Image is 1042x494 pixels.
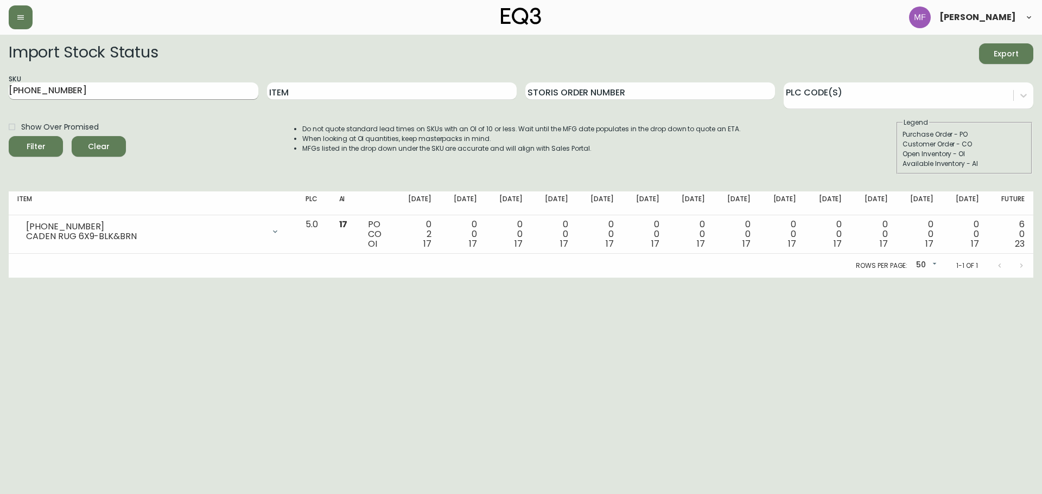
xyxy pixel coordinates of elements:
div: 0 2 [403,220,431,249]
th: [DATE] [668,191,714,215]
span: Clear [80,140,117,153]
div: 0 0 [768,220,796,249]
div: 0 0 [586,220,614,249]
span: 17 [469,238,477,250]
div: Available Inventory - AI [903,159,1026,169]
div: Purchase Order - PO [903,130,1026,139]
span: 17 [880,238,888,250]
p: 1-1 of 1 [956,261,978,271]
div: 6 0 [996,220,1025,249]
div: 0 0 [722,220,751,249]
th: [DATE] [759,191,805,215]
th: [DATE] [440,191,486,215]
div: 0 0 [951,220,979,249]
div: Customer Order - CO [903,139,1026,149]
th: [DATE] [486,191,531,215]
th: [DATE] [942,191,988,215]
span: 17 [697,238,705,250]
td: 5.0 [297,215,331,254]
th: PLC [297,191,331,215]
img: 5fd4d8da6c6af95d0810e1fe9eb9239f [909,7,931,28]
th: [DATE] [622,191,668,215]
span: 17 [606,238,614,250]
span: Export [988,47,1025,61]
th: [DATE] [531,191,577,215]
th: [DATE] [394,191,440,215]
button: Export [979,43,1033,64]
th: [DATE] [577,191,622,215]
span: 17 [514,238,523,250]
span: [PERSON_NAME] [939,13,1016,22]
span: Show Over Promised [21,121,99,133]
div: 0 0 [449,220,477,249]
span: 17 [651,238,659,250]
span: 17 [339,218,348,230]
div: CADEN RUG 6X9-BLK&BRN [26,232,264,241]
li: When looking at OI quantities, keep masterpacks in mind. [302,134,741,144]
th: Item [9,191,297,215]
span: 23 [1015,238,1025,250]
p: Rows per page: [856,261,907,271]
div: Filter [27,140,46,153]
button: Filter [9,136,63,157]
legend: Legend [903,118,929,127]
th: [DATE] [805,191,850,215]
span: 17 [971,238,979,250]
div: 0 0 [814,220,842,249]
th: AI [331,191,360,215]
div: 50 [912,256,939,274]
div: Open Inventory - OI [903,149,1026,159]
span: 17 [423,238,431,250]
th: [DATE] [896,191,942,215]
th: [DATE] [714,191,759,215]
span: 17 [834,238,842,250]
div: 0 0 [905,220,933,249]
li: Do not quote standard lead times on SKUs with an OI of 10 or less. Wait until the MFG date popula... [302,124,741,134]
div: [PHONE_NUMBER]CADEN RUG 6X9-BLK&BRN [17,220,288,243]
div: PO CO [368,220,385,249]
div: [PHONE_NUMBER] [26,222,264,232]
div: 0 0 [677,220,705,249]
button: Clear [72,136,126,157]
img: logo [501,8,541,25]
div: 0 0 [631,220,659,249]
span: 17 [788,238,796,250]
div: 0 0 [494,220,523,249]
div: 0 0 [859,220,887,249]
span: 17 [560,238,568,250]
th: Future [988,191,1033,215]
span: OI [368,238,377,250]
th: [DATE] [850,191,896,215]
h2: Import Stock Status [9,43,158,64]
li: MFGs listed in the drop down under the SKU are accurate and will align with Sales Portal. [302,144,741,153]
div: 0 0 [540,220,568,249]
span: 17 [742,238,751,250]
span: 17 [925,238,933,250]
